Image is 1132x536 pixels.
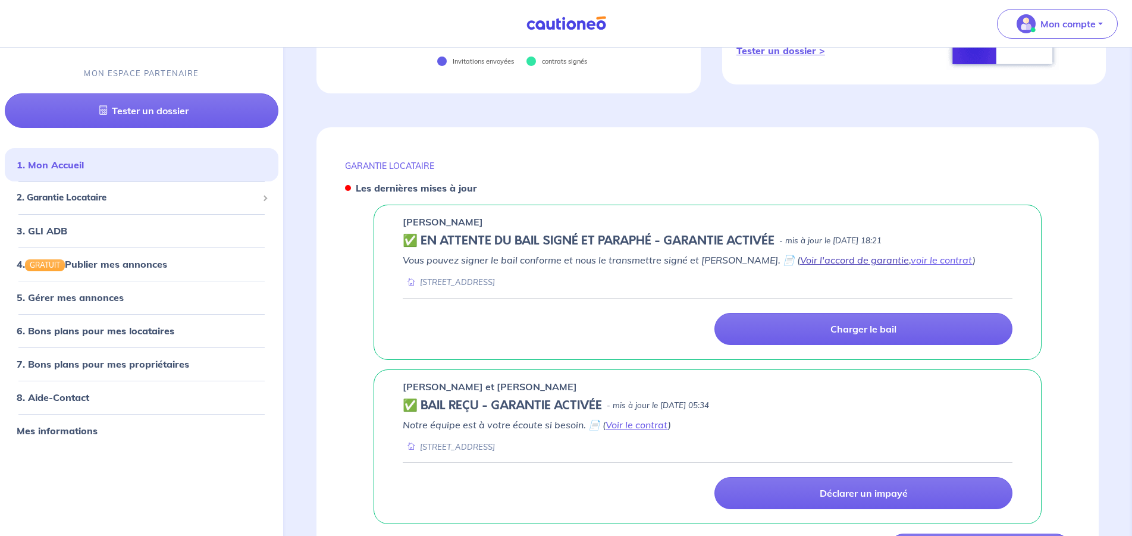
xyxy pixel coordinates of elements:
p: [PERSON_NAME] [403,215,483,229]
button: illu_account_valid_menu.svgMon compte [997,9,1118,39]
div: 3. GLI ADB [5,219,278,243]
a: Charger le bail [714,313,1012,345]
a: 6. Bons plans pour mes locataires [17,325,174,337]
a: Voir le contrat [606,419,668,431]
div: 6. Bons plans pour mes locataires [5,319,278,343]
a: Déclarer un impayé [714,477,1012,509]
p: [PERSON_NAME] et [PERSON_NAME] [403,380,577,394]
div: 4.GRATUITPublier mes annonces [5,252,278,276]
a: 1. Mon Accueil [17,159,84,171]
a: Tester un dossier [5,93,278,128]
div: 1. Mon Accueil [5,153,278,177]
p: Charger le bail [830,323,896,335]
span: 2. Garantie Locataire [17,191,258,205]
em: Notre équipe est à votre écoute si besoin. 📄 ( ) [403,419,671,431]
div: [STREET_ADDRESS] [403,441,495,453]
img: illu_account_valid_menu.svg [1017,14,1036,33]
div: 7. Bons plans pour mes propriétaires [5,352,278,376]
strong: Les dernières mises à jour [356,182,477,194]
div: 2. Garantie Locataire [5,186,278,209]
p: - mis à jour le [DATE] 18:21 [779,235,882,247]
div: 8. Aide-Contact [5,385,278,409]
a: 4.GRATUITPublier mes annonces [17,258,167,270]
a: 8. Aide-Contact [17,391,89,403]
p: GARANTIE LOCATAIRE [345,161,1070,171]
div: [STREET_ADDRESS] [403,277,495,288]
a: Tester un dossier > [736,45,825,57]
a: voir le contrat [911,254,973,266]
em: Vous pouvez signer le bail conforme et nous le transmettre signé et [PERSON_NAME]. 📄 ( , ) [403,254,976,266]
p: Mon compte [1040,17,1096,31]
img: Cautioneo [522,16,611,31]
p: MON ESPACE PARTENAIRE [84,68,199,79]
div: state: CONTRACT-SIGNED, Context: FINISHED,IS-GL-CAUTION [403,234,1012,248]
p: Déclarer un impayé [820,487,908,499]
div: Mes informations [5,419,278,443]
p: - mis à jour le [DATE] 05:34 [607,400,709,412]
h5: ✅️️️ EN ATTENTE DU BAIL SIGNÉ ET PARAPHÉ - GARANTIE ACTIVÉE [403,234,774,248]
div: 5. Gérer mes annonces [5,286,278,309]
a: Voir l'accord de garantie [800,254,909,266]
h5: ✅ BAIL REÇU - GARANTIE ACTIVÉE [403,399,602,413]
a: Mes informations [17,425,98,437]
a: 5. Gérer mes annonces [17,291,124,303]
a: 3. GLI ADB [17,225,67,237]
div: state: CONTRACT-VALIDATED, Context: IN-MANAGEMENT,IS-GL-CAUTION [403,399,1012,413]
a: 7. Bons plans pour mes propriétaires [17,358,189,370]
